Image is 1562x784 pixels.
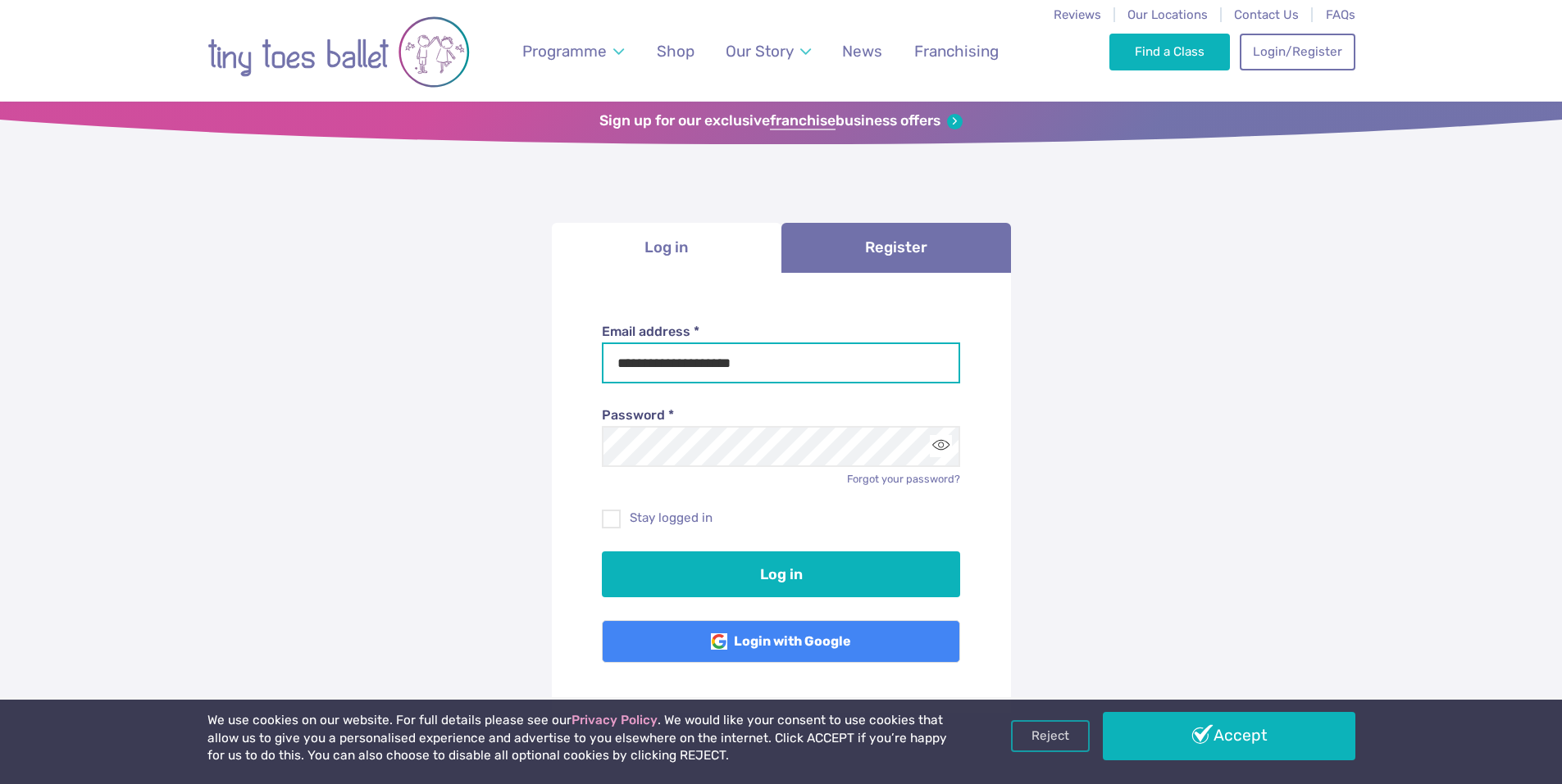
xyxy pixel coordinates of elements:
a: Login/Register [1240,34,1355,70]
a: Accept [1103,712,1355,759]
a: Register [781,223,1011,273]
a: Find a Class [1109,34,1230,70]
span: News [842,42,882,61]
a: Forgot your password? [847,473,960,485]
a: Reject [1011,720,1090,751]
div: Log in [552,273,1011,714]
span: Programme [522,42,607,61]
button: Log in [602,551,960,597]
img: tiny toes ballet [207,11,470,93]
button: Toggle password visibility [930,435,952,457]
a: FAQs [1326,7,1355,22]
a: Contact Us [1234,7,1299,22]
a: Reviews [1054,7,1101,22]
img: Google Logo [711,633,727,650]
strong: franchise [770,112,836,130]
a: Franchising [906,32,1006,70]
label: Email address * [602,323,960,341]
a: Login with Google [602,620,960,663]
a: Our Locations [1127,7,1208,22]
a: Sign up for our exclusivefranchisebusiness offers [599,112,963,130]
a: Privacy Policy [572,713,658,727]
a: Shop [649,32,702,70]
p: We use cookies on our website. For full details please see our . We would like your consent to us... [207,712,954,765]
span: Franchising [914,42,999,61]
span: Our Story [726,42,794,61]
label: Stay logged in [602,510,960,527]
a: News [835,32,890,70]
label: Password * [602,406,960,424]
a: Programme [514,32,631,70]
a: Our Story [717,32,818,70]
span: Shop [657,42,694,61]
